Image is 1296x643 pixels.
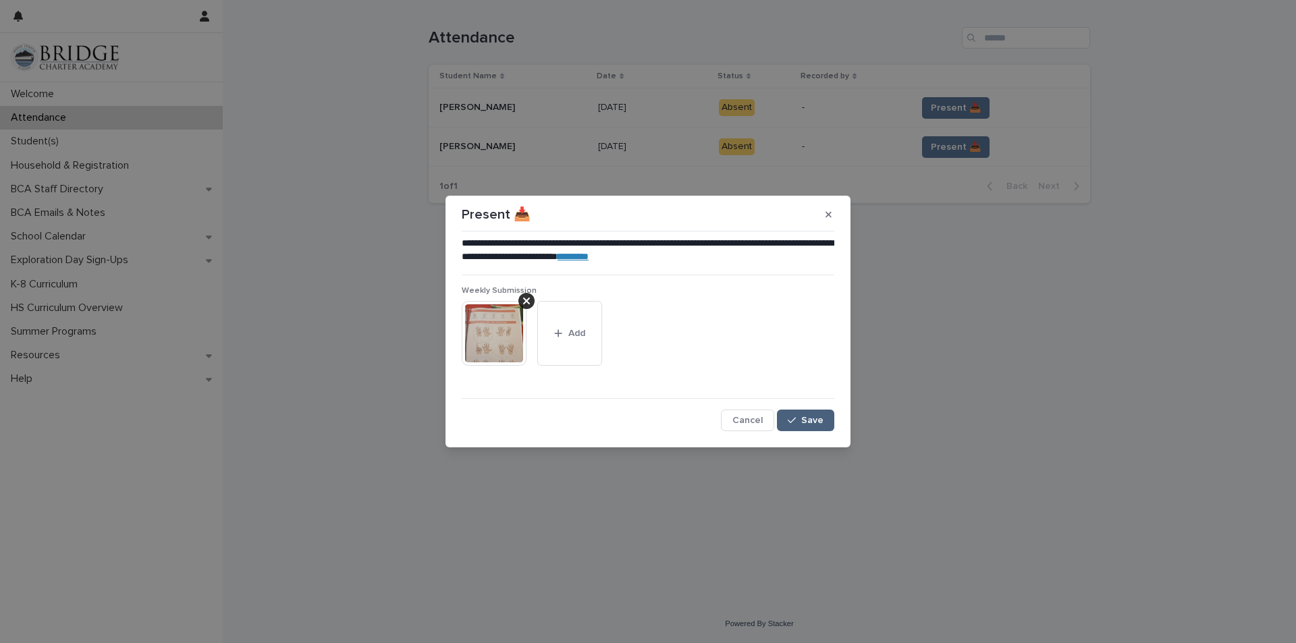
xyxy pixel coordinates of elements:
p: Present 📥 [462,206,531,223]
button: Add [537,301,602,366]
span: Save [801,416,823,425]
span: Add [568,329,585,338]
button: Save [777,410,834,431]
span: Cancel [732,416,763,425]
span: Weekly Submission [462,287,537,295]
button: Cancel [721,410,774,431]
